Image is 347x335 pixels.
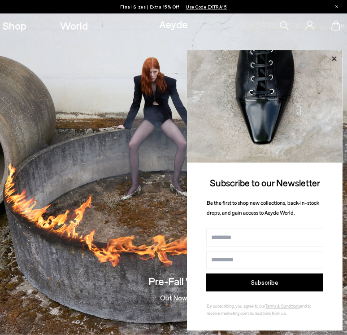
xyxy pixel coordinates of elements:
img: ca3f721fb6ff708a270709c41d776025.jpg [187,50,343,163]
span: Navigate to /collections/ss25-final-sizes [186,4,227,9]
span: 0 [340,23,345,28]
span: Be the first to shop new collections, back-in-stock drops, and gain access to Aeyde World. [207,199,319,216]
p: Final Sizes | Extra 15% Off [120,2,227,11]
h3: Pre-Fall '25 [148,276,199,287]
button: Subscribe [206,273,323,291]
a: World [60,20,88,31]
a: Aeyde [159,18,188,31]
a: 0 [331,21,340,31]
a: Out Now [160,295,187,301]
a: Shop [2,20,26,31]
span: By subscribing, you agree to our [207,303,265,309]
a: Terms & Conditions [265,303,300,309]
span: Subscribe to our Newsletter [210,177,320,188]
